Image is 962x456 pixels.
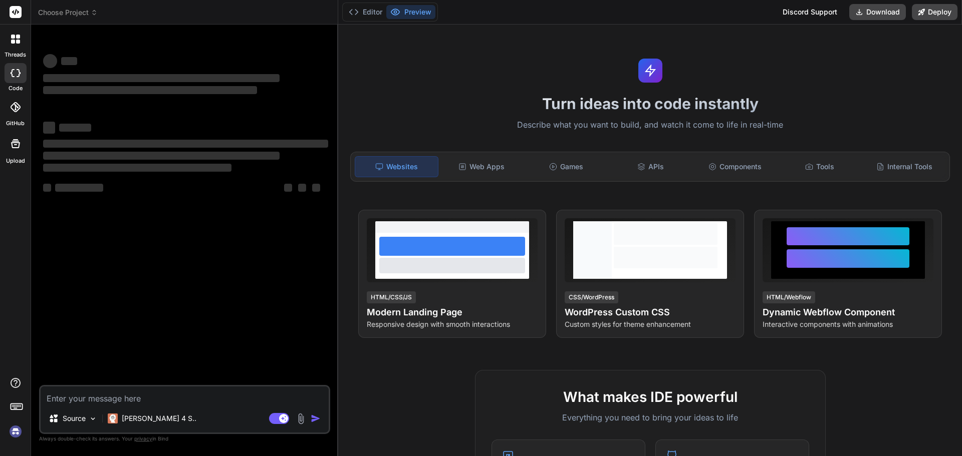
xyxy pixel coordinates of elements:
[122,413,196,423] p: [PERSON_NAME] 4 S..
[565,305,736,319] h4: WordPress Custom CSS
[61,57,77,65] span: ‌
[367,319,538,329] p: Responsive design with smooth interactions
[565,291,618,303] div: CSS/WordPress
[344,95,956,113] h1: Turn ideas into code instantly
[440,156,523,177] div: Web Apps
[43,152,280,160] span: ‌
[312,184,320,192] span: ‌
[6,157,25,165] label: Upload
[492,386,809,407] h2: What makes IDE powerful
[763,305,933,319] h4: Dynamic Webflow Component
[345,5,386,19] button: Editor
[849,4,906,20] button: Download
[763,319,933,329] p: Interactive components with animations
[9,84,23,93] label: code
[134,435,152,441] span: privacy
[5,51,26,59] label: threads
[311,413,321,423] img: icon
[43,184,51,192] span: ‌
[367,305,538,319] h4: Modern Landing Page
[863,156,945,177] div: Internal Tools
[565,319,736,329] p: Custom styles for theme enhancement
[43,122,55,134] span: ‌
[43,164,231,172] span: ‌
[55,184,103,192] span: ‌
[284,184,292,192] span: ‌
[43,86,257,94] span: ‌
[89,414,97,423] img: Pick Models
[344,119,956,132] p: Describe what you want to build, and watch it come to life in real-time
[525,156,608,177] div: Games
[355,156,438,177] div: Websites
[777,4,843,20] div: Discord Support
[7,423,24,440] img: signin
[295,413,307,424] img: attachment
[298,184,306,192] span: ‌
[492,411,809,423] p: Everything you need to bring your ideas to life
[367,291,416,303] div: HTML/CSS/JS
[609,156,692,177] div: APIs
[779,156,861,177] div: Tools
[6,119,25,128] label: GitHub
[694,156,777,177] div: Components
[59,124,91,132] span: ‌
[39,434,330,443] p: Always double-check its answers. Your in Bind
[38,8,98,18] span: Choose Project
[43,74,280,82] span: ‌
[63,413,86,423] p: Source
[43,54,57,68] span: ‌
[386,5,435,19] button: Preview
[43,140,328,148] span: ‌
[108,413,118,423] img: Claude 4 Sonnet
[912,4,957,20] button: Deploy
[763,291,815,303] div: HTML/Webflow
